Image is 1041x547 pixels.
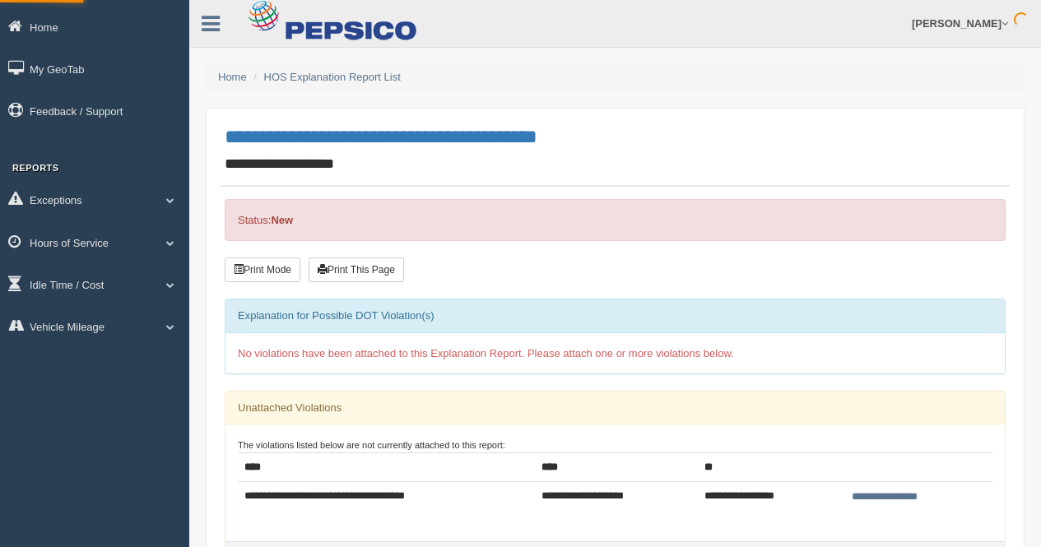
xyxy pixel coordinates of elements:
small: The violations listed below are not currently attached to this report: [238,440,505,450]
div: Unattached Violations [225,392,1005,424]
a: Home [218,71,247,83]
button: Print This Page [309,257,404,282]
div: Explanation for Possible DOT Violation(s) [225,299,1005,332]
button: Print Mode [225,257,300,282]
span: No violations have been attached to this Explanation Report. Please attach one or more violations... [238,347,734,359]
strong: New [271,214,293,226]
div: Status: [225,199,1006,241]
a: HOS Explanation Report List [264,71,401,83]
